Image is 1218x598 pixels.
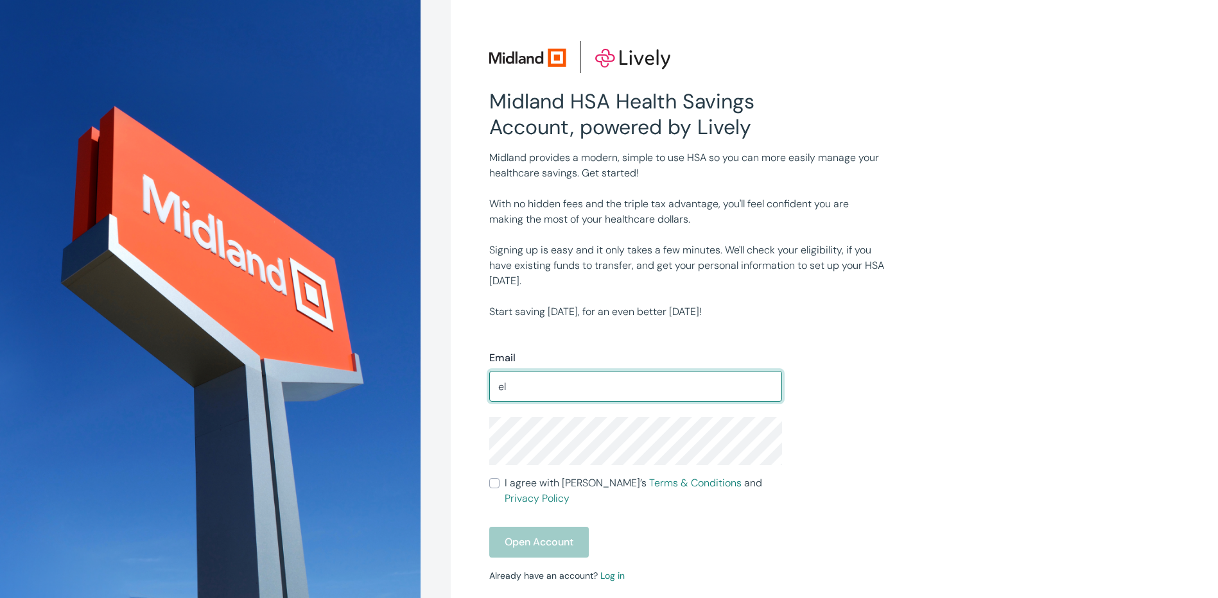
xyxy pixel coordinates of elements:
p: Signing up is easy and it only takes a few minutes. We'll check your eligibility, if you have exi... [489,243,885,289]
small: Already have an account? [489,570,625,581]
span: I agree with [PERSON_NAME]’s and [505,475,782,506]
p: With no hidden fees and the triple tax advantage, you'll feel confident you are making the most o... [489,196,885,227]
p: Start saving [DATE], for an even better [DATE]! [489,304,885,320]
a: Privacy Policy [505,491,570,505]
p: Midland provides a modern, simple to use HSA so you can more easily manage your healthcare saving... [489,150,885,181]
label: Email [489,350,516,366]
h2: Midland HSA Health Savings Account, powered by Lively [489,89,782,140]
img: Lively [489,41,670,73]
a: Terms & Conditions [649,476,742,490]
a: Log in [600,570,625,581]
